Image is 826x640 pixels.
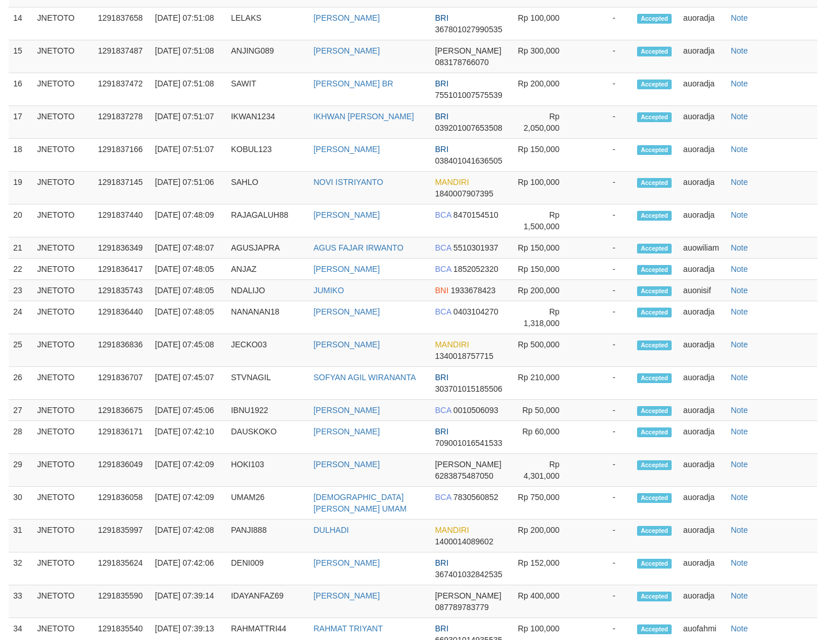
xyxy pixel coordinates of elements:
td: DAUSKOKO [226,421,309,454]
td: 1291837166 [93,139,150,172]
span: 1400014089602 [435,537,493,546]
td: auoradja [679,172,726,205]
a: NOVI ISTRIYANTO [313,177,383,187]
td: - [577,205,632,237]
span: Accepted [637,145,672,155]
span: 1852052320 [453,264,498,274]
td: auowiliam [679,237,726,259]
span: MANDIRI [435,525,469,535]
a: Note [731,79,748,88]
td: 1291837440 [93,205,150,237]
td: Rp 1,318,000 [511,301,577,334]
td: [DATE] 07:42:10 [150,421,226,454]
span: BCA [435,307,451,316]
td: 1291835590 [93,585,150,618]
span: BCA [435,493,451,502]
td: Rp 100,000 [511,172,577,205]
a: RAHMAT TRIYANT [313,624,382,633]
td: 21 [9,237,33,259]
td: 15 [9,40,33,73]
td: JECKO03 [226,334,309,367]
td: 27 [9,400,33,421]
span: BCA [435,243,451,252]
span: Accepted [637,47,672,56]
span: Accepted [637,244,672,253]
td: Rp 210,000 [511,367,577,400]
a: Note [731,243,748,252]
td: - [577,520,632,552]
td: Rp 400,000 [511,585,577,618]
span: BRI [435,79,448,88]
span: BCA [435,210,451,219]
td: JNETOTO [33,487,94,520]
span: 039201007653508 [435,123,502,132]
td: JNETOTO [33,400,94,421]
td: JNETOTO [33,106,94,139]
td: 1291837487 [93,40,150,73]
td: HOKI103 [226,454,309,487]
span: Accepted [637,14,672,24]
span: BRI [435,624,448,633]
td: 23 [9,280,33,301]
a: Note [731,591,748,600]
td: Rp 2,050,000 [511,106,577,139]
span: 6283875487050 [435,471,493,480]
span: Accepted [637,178,672,188]
td: JNETOTO [33,205,94,237]
span: MANDIRI [435,177,469,187]
td: NDALIJO [226,280,309,301]
td: [DATE] 07:51:08 [150,73,226,106]
td: 1291837145 [93,172,150,205]
td: IKWAN1234 [226,106,309,139]
td: SAHLO [226,172,309,205]
span: 5510301937 [453,243,498,252]
td: 19 [9,172,33,205]
td: 18 [9,139,33,172]
td: 1291836171 [93,421,150,454]
td: 1291835743 [93,280,150,301]
td: RAJAGALUH88 [226,205,309,237]
td: 1291837658 [93,7,150,40]
td: Rp 200,000 [511,73,577,106]
td: 1291836440 [93,301,150,334]
td: JNETOTO [33,172,94,205]
span: 0010506093 [453,406,498,415]
span: Accepted [637,592,672,601]
td: Rp 200,000 [511,280,577,301]
td: 1291836417 [93,259,150,280]
span: Accepted [637,373,672,383]
a: Note [731,493,748,502]
td: auoradja [679,520,726,552]
a: [PERSON_NAME] [313,427,380,436]
a: Note [731,525,748,535]
td: [DATE] 07:51:06 [150,172,226,205]
td: 20 [9,205,33,237]
td: 1291836058 [93,487,150,520]
span: Accepted [637,624,672,634]
span: BRI [435,112,448,121]
span: [PERSON_NAME] [435,46,501,55]
td: AGUSJAPRA [226,237,309,259]
a: DULHADI [313,525,348,535]
a: Note [731,427,748,436]
td: [DATE] 07:42:09 [150,454,226,487]
td: Rp 50,000 [511,400,577,421]
td: [DATE] 07:42:06 [150,552,226,585]
a: Note [731,558,748,567]
td: LELAKS [226,7,309,40]
td: 17 [9,106,33,139]
td: 1291837278 [93,106,150,139]
span: BNI [435,286,448,295]
span: Accepted [637,211,672,221]
td: 31 [9,520,33,552]
td: - [577,334,632,367]
span: Accepted [637,460,672,470]
td: Rp 150,000 [511,139,577,172]
span: Accepted [637,308,672,317]
span: BRI [435,13,448,22]
td: Rp 500,000 [511,334,577,367]
td: JNETOTO [33,334,94,367]
span: Accepted [637,427,672,437]
td: 1291835624 [93,552,150,585]
td: 1291836836 [93,334,150,367]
